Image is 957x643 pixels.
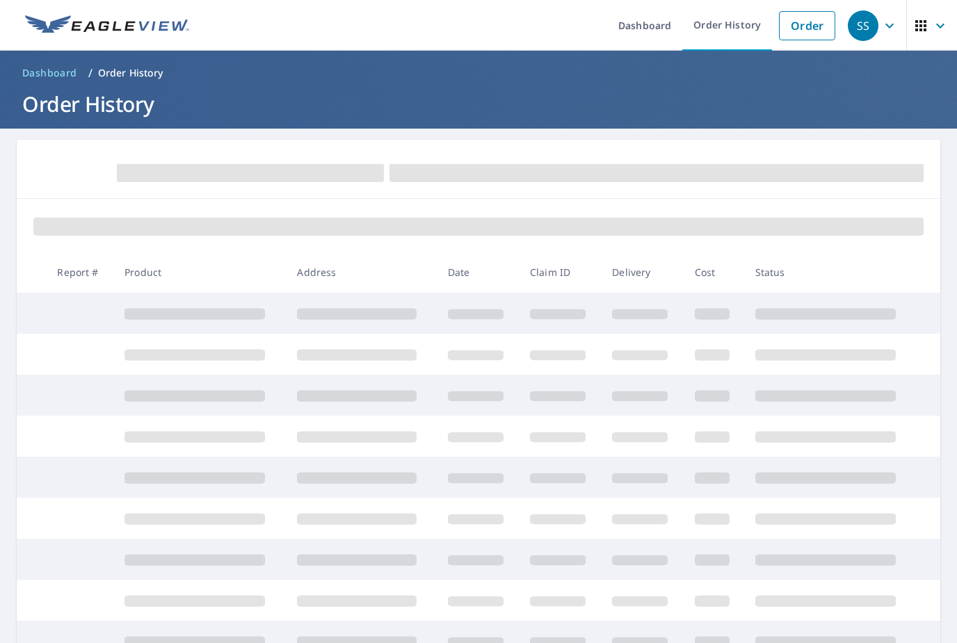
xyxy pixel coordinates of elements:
[848,10,878,41] div: SS
[286,252,436,293] th: Address
[519,252,601,293] th: Claim ID
[744,252,917,293] th: Status
[98,66,163,80] p: Order History
[25,15,189,36] img: EV Logo
[113,252,286,293] th: Product
[17,62,83,84] a: Dashboard
[601,252,683,293] th: Delivery
[684,252,744,293] th: Cost
[22,66,77,80] span: Dashboard
[46,252,113,293] th: Report #
[17,62,940,84] nav: breadcrumb
[88,65,93,81] li: /
[779,11,835,40] a: Order
[17,90,940,118] h1: Order History
[437,252,519,293] th: Date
